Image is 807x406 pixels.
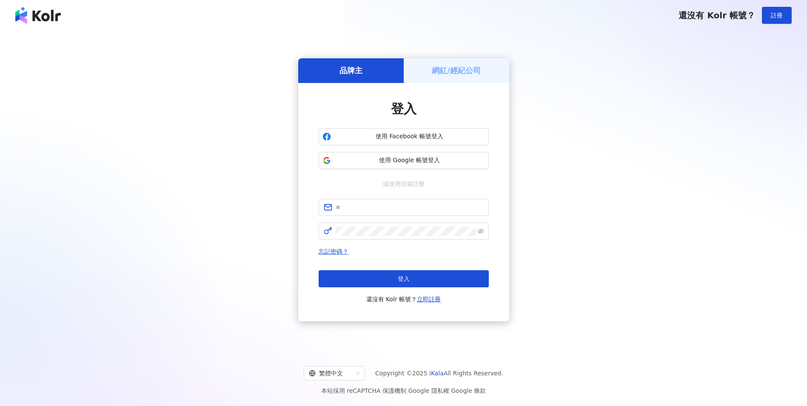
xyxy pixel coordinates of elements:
[339,65,362,76] h5: 品牌主
[375,368,503,378] span: Copyright © 2025 All Rights Reserved.
[319,128,489,145] button: 使用 Facebook 帳號登入
[417,296,441,303] a: 立即註冊
[377,179,431,189] span: 或使用信箱註冊
[449,387,451,394] span: |
[771,12,783,19] span: 註冊
[429,370,444,377] a: iKala
[762,7,792,24] button: 註冊
[319,152,489,169] button: 使用 Google 帳號登入
[334,132,485,141] span: 使用 Facebook 帳號登入
[432,65,481,76] h5: 網紅/經紀公司
[321,386,486,396] span: 本站採用 reCAPTCHA 保護機制
[334,156,485,165] span: 使用 Google 帳號登入
[451,387,486,394] a: Google 條款
[679,10,755,20] span: 還沒有 Kolr 帳號？
[15,7,61,24] img: logo
[478,228,484,234] span: eye-invisible
[319,270,489,287] button: 登入
[398,275,410,282] span: 登入
[366,294,441,304] span: 還沒有 Kolr 帳號？
[309,366,352,380] div: 繁體中文
[406,387,408,394] span: |
[319,248,348,255] a: 忘記密碼？
[408,387,449,394] a: Google 隱私權
[391,101,416,116] span: 登入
